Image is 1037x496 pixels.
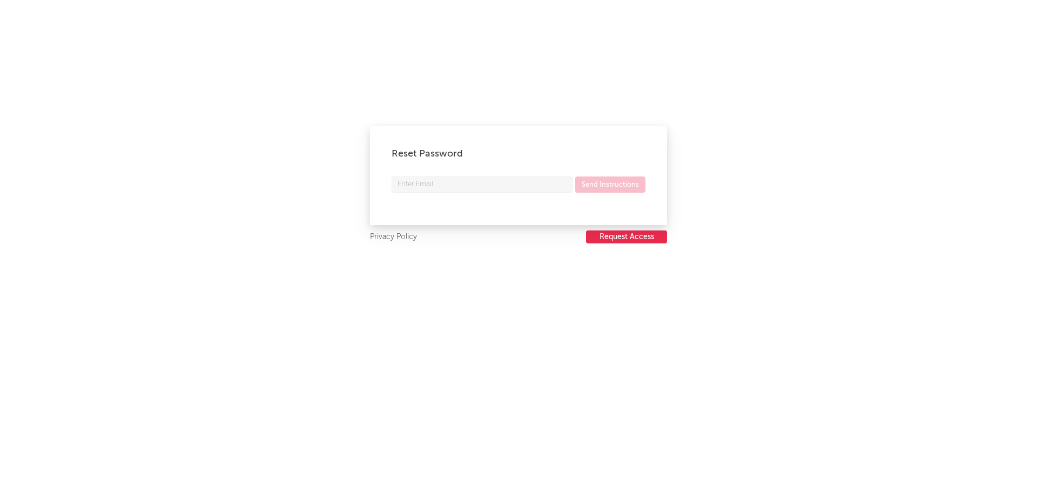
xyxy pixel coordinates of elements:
a: Privacy Policy [370,230,417,244]
a: Request Access [586,230,667,244]
button: Request Access [586,230,667,243]
div: Reset Password [392,147,645,160]
button: Send Instructions [575,176,645,193]
input: Enter Email... [392,176,573,193]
